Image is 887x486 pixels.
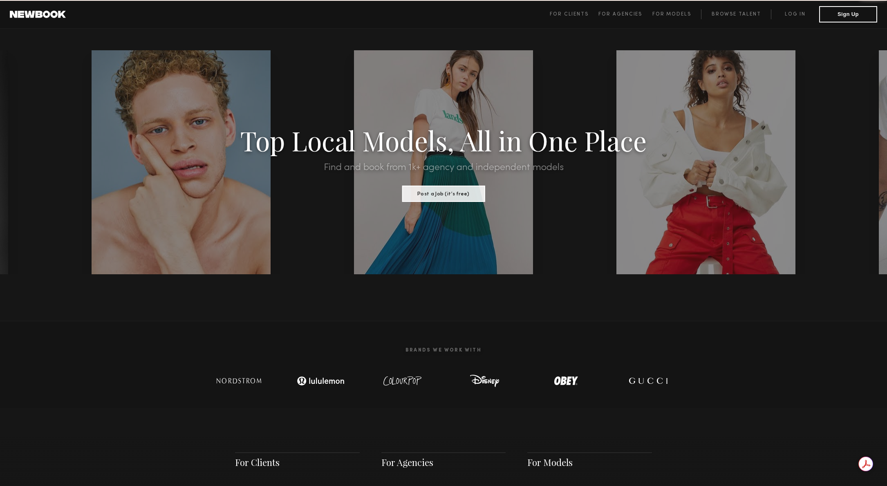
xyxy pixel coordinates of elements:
img: logo-disney.svg [458,373,511,389]
img: logo-nordstrom.svg [211,373,268,389]
h2: Find and book from 1k+ agency and independent models [67,163,821,172]
span: For Agencies [598,12,642,17]
a: For Agencies [598,9,652,19]
span: For Clients [550,12,589,17]
button: Sign Up [819,6,877,22]
h2: Brands We Work With [198,338,689,363]
a: For Clients [550,9,598,19]
a: Log in [771,9,819,19]
img: logo-obey.svg [540,373,593,389]
img: logo-gucci.svg [621,373,674,389]
span: For Models [652,12,691,17]
img: logo-colour-pop.svg [376,373,429,389]
button: Post a Job (it’s free) [402,186,485,202]
a: Browse Talent [701,9,771,19]
a: For Models [527,456,573,468]
h1: Top Local Models, All in One Place [67,128,821,153]
img: logo-lulu.svg [292,373,349,389]
a: For Models [652,9,701,19]
a: For Agencies [381,456,433,468]
a: For Clients [235,456,280,468]
a: Post a Job (it’s free) [402,188,485,197]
